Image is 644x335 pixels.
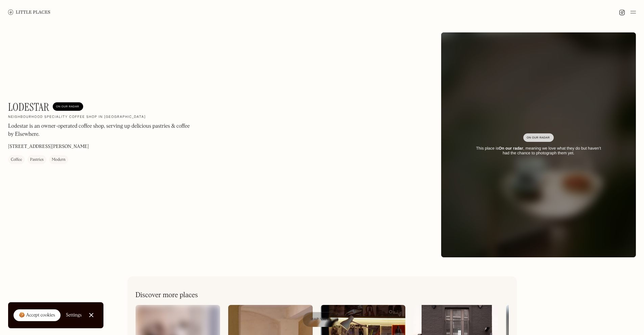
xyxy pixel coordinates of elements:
a: Close Cookie Popup [85,308,98,322]
div: 🍪 Accept cookies [19,312,55,319]
h1: Lodestar [8,101,49,113]
span: Map view [311,317,330,321]
div: Pastries [30,156,44,163]
strong: On our radar [499,146,523,151]
p: [STREET_ADDRESS][PERSON_NAME] [8,143,89,150]
p: Lodestar is an owner-operated coffee shop, serving up delicious pastries & coffee by Elsewhere. [8,122,191,138]
h2: Neighbourhood speciality coffee shop in [GEOGRAPHIC_DATA] [8,115,146,120]
div: Coffee [11,156,22,163]
div: Settings [66,313,82,317]
h2: Discover more places [136,291,198,300]
div: This place is , meaning we love what they do but haven’t had the chance to photograph them yet. [472,146,605,156]
div: On Our Radar [56,103,80,110]
div: Modern [52,156,66,163]
a: Settings [66,308,82,323]
a: Map view [303,312,338,327]
div: On Our Radar [527,134,550,141]
a: 🍪 Accept cookies [14,309,61,321]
